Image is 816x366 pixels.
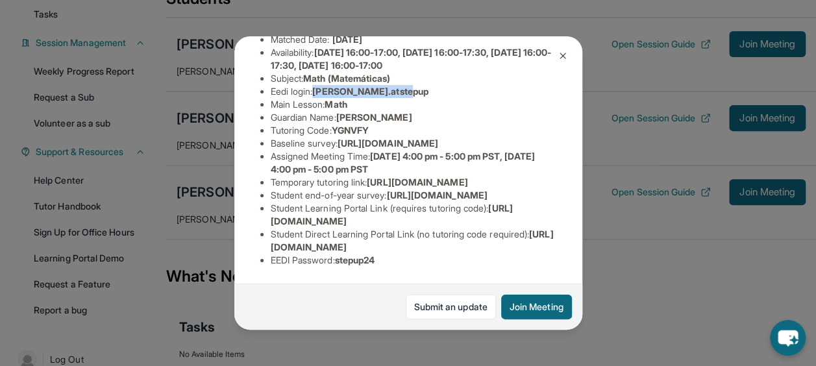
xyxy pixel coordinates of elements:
li: Subject : [271,72,556,85]
li: Baseline survey : [271,137,556,150]
li: Student end-of-year survey : [271,189,556,202]
span: [DATE] [332,34,362,45]
span: [URL][DOMAIN_NAME] [367,177,467,188]
li: Availability: [271,46,556,72]
li: EEDI Password : [271,254,556,267]
span: [DATE] 16:00-17:00, [DATE] 16:00-17:30, [DATE] 16:00-17:30, [DATE] 16:00-17:00 [271,47,552,71]
li: Assigned Meeting Time : [271,150,556,176]
span: stepup24 [335,254,375,265]
span: [DATE] 4:00 pm - 5:00 pm PST, [DATE] 4:00 pm - 5:00 pm PST [271,151,535,175]
img: Close Icon [558,51,568,61]
span: Math (Matemáticas) [303,73,390,84]
button: chat-button [770,320,806,356]
span: [PERSON_NAME].atstepup [312,86,428,97]
span: YGNVFY [332,125,369,136]
li: Matched Date: [271,33,556,46]
button: Join Meeting [501,295,572,319]
span: [URL][DOMAIN_NAME] [386,189,487,201]
a: Submit an update [406,295,496,319]
span: Math [325,99,347,110]
li: Guardian Name : [271,111,556,124]
li: Tutoring Code : [271,124,556,137]
li: Main Lesson : [271,98,556,111]
span: [PERSON_NAME] [336,112,412,123]
li: Temporary tutoring link : [271,176,556,189]
li: Eedi login : [271,85,556,98]
li: Student Direct Learning Portal Link (no tutoring code required) : [271,228,556,254]
li: Student Learning Portal Link (requires tutoring code) : [271,202,556,228]
span: [URL][DOMAIN_NAME] [338,138,438,149]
